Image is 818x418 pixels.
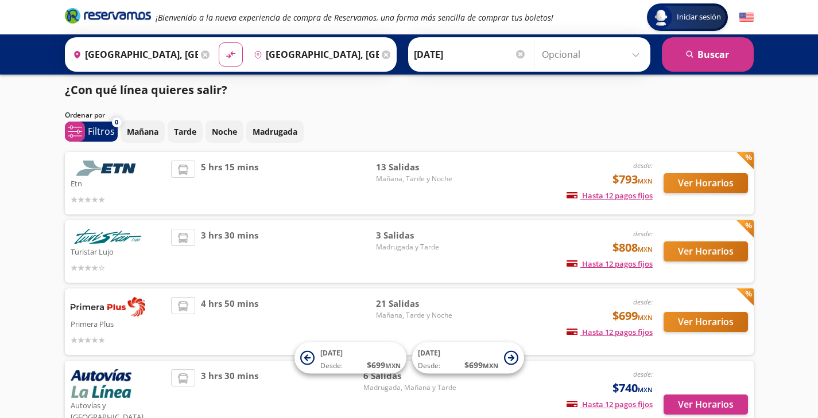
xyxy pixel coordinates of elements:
img: Turistar Lujo [71,229,145,244]
em: desde: [633,369,653,379]
span: Hasta 12 pagos fijos [567,259,653,269]
span: [DATE] [320,348,343,358]
button: Noche [206,120,243,143]
p: Noche [212,126,237,138]
span: 3 hrs 30 mins [201,229,258,274]
em: desde: [633,161,653,170]
small: MXN [638,245,653,253]
em: desde: [633,297,653,307]
img: Autovías y La Línea [71,369,131,398]
span: $699 [612,307,653,325]
small: MXN [483,361,498,370]
input: Opcional [542,40,645,69]
a: Brand Logo [65,7,151,28]
small: MXN [638,177,653,185]
input: Buscar Destino [249,40,379,69]
span: [DATE] [418,348,440,358]
span: Mañana, Tarde y Noche [376,174,456,184]
button: Buscar [662,37,754,72]
span: $740 [612,380,653,397]
button: [DATE]Desde:$699MXN [412,342,524,374]
button: Ver Horarios [664,312,748,332]
p: Filtros [88,124,115,138]
span: $ 699 [367,359,401,371]
em: ¡Bienvenido a la nueva experiencia de compra de Reservamos, una forma más sencilla de comprar tus... [156,12,553,23]
em: desde: [633,229,653,239]
span: 0 [115,118,118,127]
button: Ver Horarios [664,241,748,261]
small: MXN [385,361,401,370]
span: $793 [612,171,653,188]
button: Madrugada [246,120,304,143]
p: Primera Plus [71,317,166,330]
input: Elegir Fecha [414,40,526,69]
button: Mañana [121,120,165,143]
p: Madrugada [253,126,297,138]
img: Primera Plus [71,297,145,317]
span: Mañana, Tarde y Noche [376,310,456,321]
span: Hasta 12 pagos fijos [567,190,653,201]
button: Tarde [168,120,203,143]
p: Ordenar por [65,110,105,120]
small: MXN [638,313,653,322]
button: [DATE]Desde:$699MXN [294,342,406,374]
p: Mañana [127,126,158,138]
p: Etn [71,176,166,190]
span: 5 hrs 15 mins [201,161,258,206]
span: Madrugada, Mañana y Tarde [363,382,456,393]
span: 3 Salidas [376,229,456,242]
i: Brand Logo [65,7,151,24]
span: Hasta 12 pagos fijos [567,327,653,337]
span: Desde: [418,361,440,371]
button: English [739,10,754,25]
button: Ver Horarios [664,394,748,415]
button: 0Filtros [65,122,118,142]
span: 13 Salidas [376,161,456,174]
span: 21 Salidas [376,297,456,310]
p: ¿Con qué línea quieres salir? [65,81,227,99]
p: Turistar Lujo [71,244,166,258]
span: Hasta 12 pagos fijos [567,399,653,409]
span: Desde: [320,361,343,371]
small: MXN [638,385,653,394]
span: 6 Salidas [363,369,456,382]
span: $808 [612,239,653,256]
span: Madrugada y Tarde [376,242,456,252]
span: 4 hrs 50 mins [201,297,258,346]
p: Tarde [174,126,196,138]
span: Iniciar sesión [672,11,726,23]
button: Ver Horarios [664,173,748,193]
input: Buscar Origen [68,40,198,69]
span: $ 699 [464,359,498,371]
img: Etn [71,161,145,176]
